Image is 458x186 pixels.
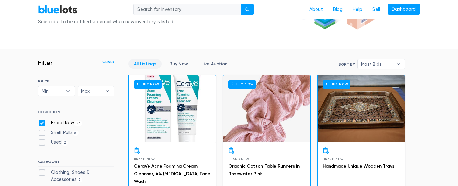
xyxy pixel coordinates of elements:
[38,169,114,183] label: Clothing, Shoes & Accessories
[134,80,162,88] h6: Buy Now
[323,163,394,169] a: Handmade Unique Wooden Trays
[328,4,348,16] a: Blog
[164,59,193,69] a: Buy Now
[323,80,350,88] h6: Buy Now
[61,86,75,96] b: ▾
[81,86,102,96] span: Max
[42,86,63,96] span: Min
[77,177,82,182] span: 9
[228,157,249,161] span: Brand New
[367,4,385,16] a: Sell
[196,59,233,69] a: Live Auction
[129,75,216,142] a: Buy Now
[392,59,405,69] b: ▾
[73,131,79,136] span: 5
[228,163,300,176] a: Organic Cotton Table Runners in Rosewater Pink
[128,59,162,69] a: All Listings
[38,59,52,67] h3: Filter
[38,79,114,83] h6: PRICE
[74,121,82,126] span: 23
[38,129,79,136] label: Shelf Pulls
[38,139,68,146] label: Used
[102,59,114,65] a: Clear
[318,75,405,142] a: Buy Now
[62,140,68,146] span: 2
[228,80,256,88] h6: Buy Now
[388,4,420,15] a: Dashboard
[133,4,241,15] input: Search for inventory
[348,4,367,16] a: Help
[134,157,155,161] span: Brand New
[304,4,328,16] a: About
[323,157,343,161] span: Brand New
[134,163,210,184] a: CeraVe Acne Foaming Cream Cleanser, 4% [MEDICAL_DATA] Face Wash
[101,86,114,96] b: ▾
[38,119,82,126] label: Brand New
[38,5,78,14] a: BlueLots
[361,59,393,69] span: Most Bids
[38,160,114,167] h6: CATEGORY
[223,75,310,142] a: Buy Now
[338,61,355,67] label: Sort By
[38,18,176,25] div: Subscribe to be notified via email when new inventory is listed.
[38,110,114,117] h6: CONDITION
